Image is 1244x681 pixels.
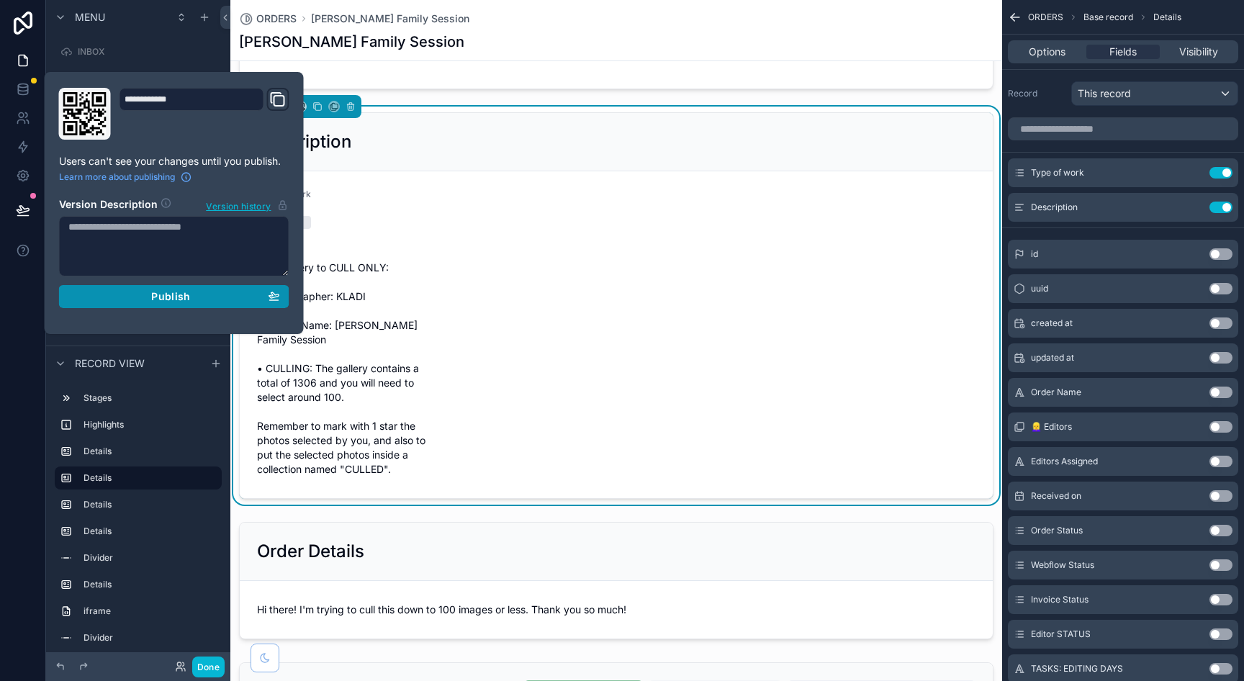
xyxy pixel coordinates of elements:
label: Divider [84,632,216,644]
a: ORDERS [239,12,297,26]
span: New Gallery to CULL ONLY: • Photographer: KLADI • Gallery Name: [PERSON_NAME] Family Session • CU... [257,261,428,477]
span: Order Status [1031,525,1083,536]
span: Record view [75,356,145,370]
span: uuid [1031,283,1048,294]
span: id [1031,248,1038,260]
span: Learn more about publishing [59,171,175,183]
span: ORDERS [256,12,297,26]
span: Base record [1083,12,1133,23]
span: Visibility [1179,45,1218,59]
span: Editor STATUS [1031,628,1091,640]
span: Type of work [1031,167,1084,179]
h1: [PERSON_NAME] Family Session [239,32,464,52]
span: Publish [151,290,190,303]
div: Domain and Custom Link [120,88,289,140]
p: Users can't see your changes until you publish. [59,154,289,168]
a: [PERSON_NAME] Family Session [311,12,469,26]
label: Highlights [84,419,216,430]
label: Details [84,526,216,537]
span: Menu [75,10,105,24]
span: created at [1031,317,1073,329]
label: Details [84,446,216,457]
label: Details [84,472,210,484]
button: Publish [59,285,289,308]
a: INBOX [55,40,222,63]
span: Fields [1109,45,1137,59]
a: Learn more about publishing [59,171,192,183]
span: Editors Assigned [1031,456,1098,467]
button: Done [192,657,225,677]
span: Version history [206,198,271,212]
button: This record [1071,81,1238,106]
div: scrollable content [46,380,230,652]
label: Details [84,499,216,510]
label: iframe [84,605,216,617]
span: Webflow Status [1031,559,1094,571]
span: Details [1153,12,1181,23]
span: Options [1029,45,1065,59]
label: Details [84,579,216,590]
h2: Description [257,130,351,153]
label: Stages [84,392,216,404]
span: Description [1031,202,1078,213]
span: Order Name [1031,387,1081,398]
span: ORDERS [1028,12,1063,23]
label: Record [1008,88,1065,99]
a: INBOX [55,71,222,94]
span: Received on [1031,490,1081,502]
span: updated at [1031,352,1074,364]
span: 👱‍♀️ Editors [1031,421,1072,433]
span: This record [1078,86,1131,101]
h2: Version Description [59,197,158,213]
button: Version history [205,197,289,213]
span: Invoice Status [1031,594,1088,605]
label: INBOX [78,46,219,58]
label: Divider [84,552,216,564]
